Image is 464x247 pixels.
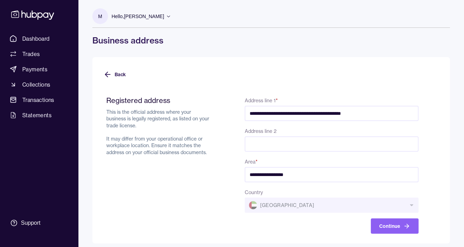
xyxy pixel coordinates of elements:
a: Transactions [7,94,71,106]
label: Address line 1 [245,97,278,104]
p: Hello, [PERSON_NAME] [112,13,164,20]
div: Support [21,219,40,227]
button: Back [104,67,126,82]
a: Statements [7,109,71,121]
label: Address line 2 [245,128,276,134]
span: Trades [22,50,40,58]
a: Support [7,216,71,230]
p: M [98,13,102,20]
span: Transactions [22,96,54,104]
h1: Business address [92,35,450,46]
span: Collections [22,80,50,89]
span: Payments [22,65,47,73]
label: Area [245,159,258,165]
a: Dashboard [7,32,71,45]
a: Payments [7,63,71,75]
span: Statements [22,111,52,119]
label: Country [245,189,263,196]
span: Dashboard [22,34,50,43]
a: Collections [7,78,71,91]
p: This is the official address where your business is legally registered, as listed on your trade l... [106,109,211,156]
h2: Registered address [106,96,211,105]
button: Continue [371,218,419,234]
a: Trades [7,48,71,60]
